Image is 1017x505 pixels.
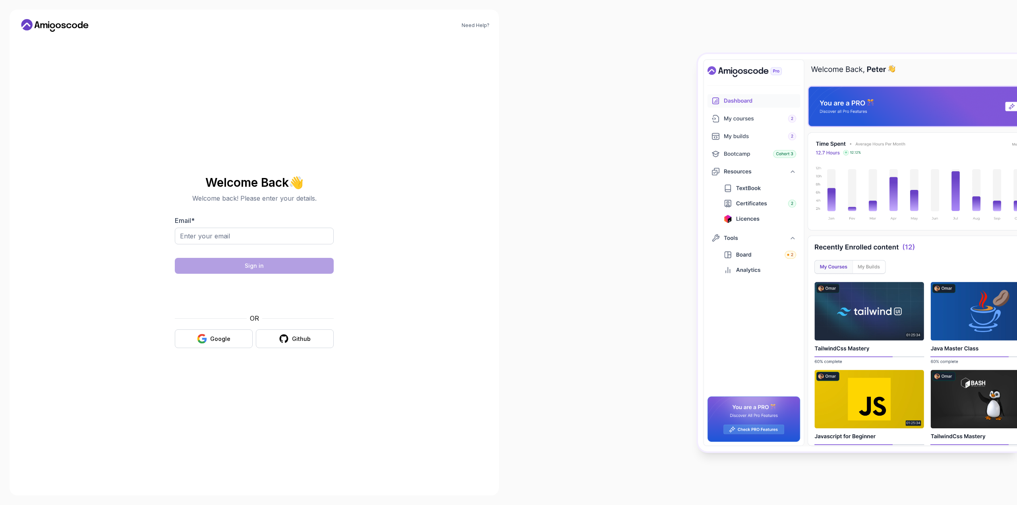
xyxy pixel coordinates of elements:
[287,174,306,192] span: 👋
[256,329,334,348] button: Github
[175,176,334,189] h2: Welcome Back
[698,54,1017,451] img: Amigoscode Dashboard
[292,335,311,343] div: Github
[245,262,264,270] div: Sign in
[175,258,334,274] button: Sign in
[250,313,259,323] p: OR
[175,329,253,348] button: Google
[19,19,91,32] a: Home link
[210,335,230,343] div: Google
[194,279,314,309] iframe: Widget contenant une case à cocher pour le défi de sécurité hCaptcha
[462,22,489,29] a: Need Help?
[175,217,195,224] label: Email *
[175,193,334,203] p: Welcome back! Please enter your details.
[175,228,334,244] input: Enter your email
